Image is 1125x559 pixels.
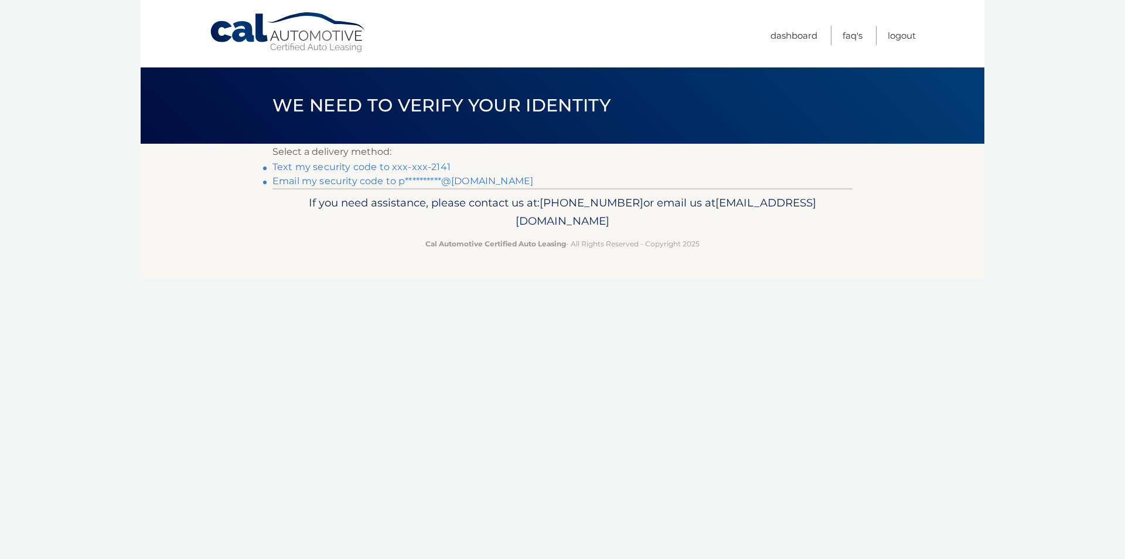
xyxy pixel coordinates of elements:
[771,26,817,45] a: Dashboard
[272,94,611,116] span: We need to verify your identity
[272,175,533,187] a: Email my security code to p**********@[DOMAIN_NAME]
[425,239,566,248] strong: Cal Automotive Certified Auto Leasing
[209,12,367,53] a: Cal Automotive
[888,26,916,45] a: Logout
[843,26,862,45] a: FAQ's
[280,194,845,231] p: If you need assistance, please contact us at: or email us at
[272,144,853,160] p: Select a delivery method:
[272,161,451,172] a: Text my security code to xxx-xxx-2141
[540,196,643,209] span: [PHONE_NUMBER]
[280,238,845,250] p: - All Rights Reserved - Copyright 2025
